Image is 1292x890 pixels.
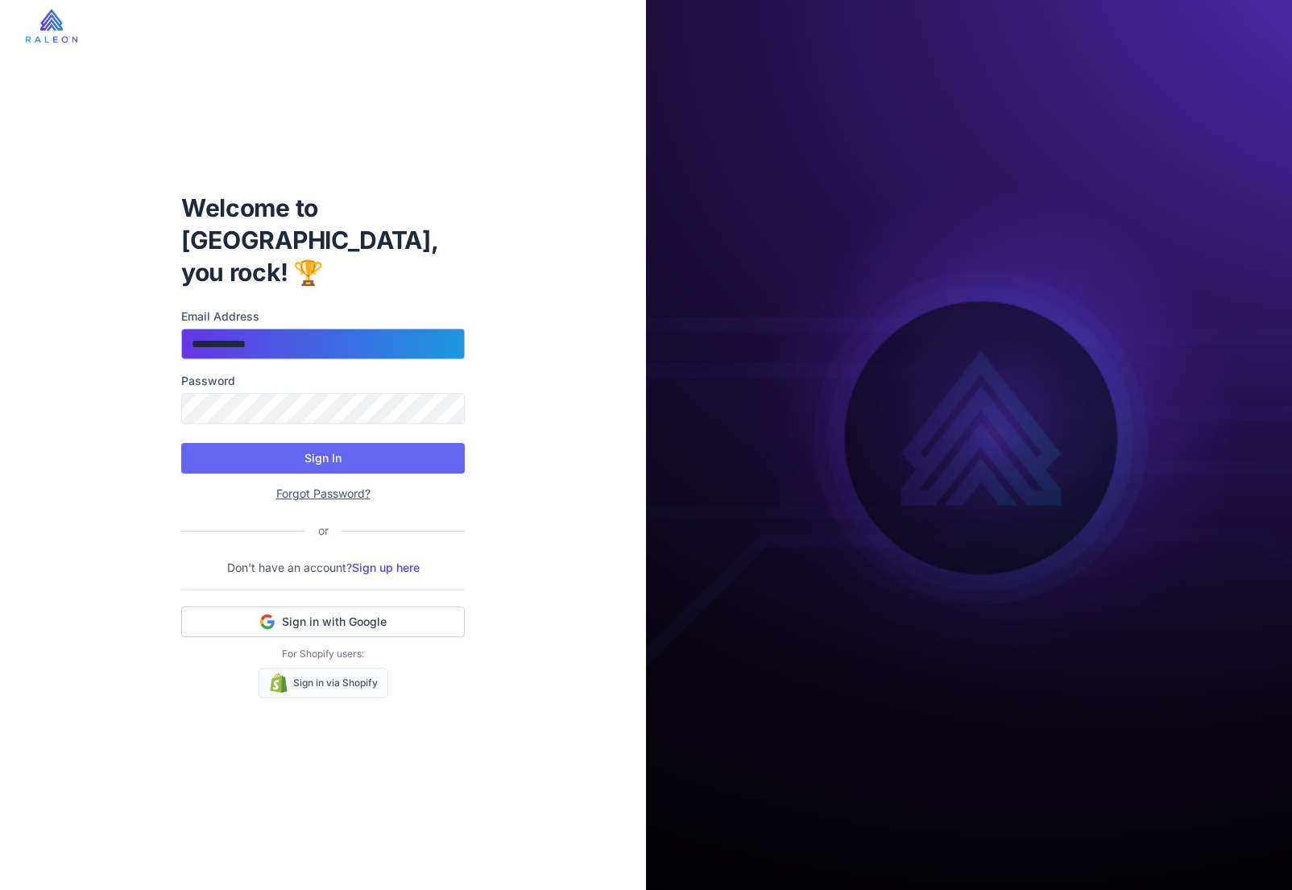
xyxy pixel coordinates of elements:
p: Don't have an account? [181,559,465,577]
a: Forgot Password? [276,486,371,500]
button: Sign in with Google [181,606,465,637]
label: Password [181,372,465,390]
a: Sign in via Shopify [259,668,388,698]
a: Sign up here [352,561,420,574]
label: Email Address [181,308,465,325]
span: Sign in with Google [282,614,387,630]
button: Sign In [181,443,465,474]
h1: Welcome to [GEOGRAPHIC_DATA], you rock! 🏆 [181,192,465,288]
img: raleon-logo-whitebg.9aac0268.jpg [26,9,77,43]
p: For Shopify users: [181,647,465,661]
div: or [305,522,342,540]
